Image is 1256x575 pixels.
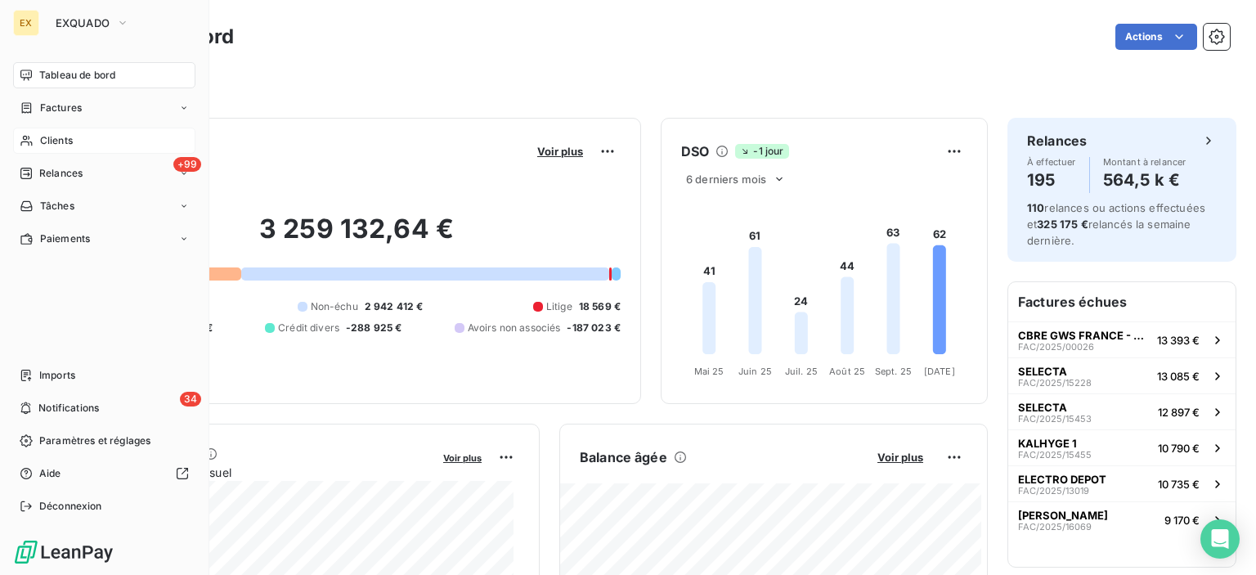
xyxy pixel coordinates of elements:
h4: 564,5 k € [1103,167,1186,193]
span: -1 jour [735,144,788,159]
span: Voir plus [537,145,583,158]
span: Factures [40,101,82,115]
button: SELECTAFAC/2025/1522813 085 € [1008,357,1236,393]
tspan: Juin 25 [738,366,772,377]
tspan: Août 25 [829,366,865,377]
button: Voir plus [438,450,487,465]
span: Litige [546,299,572,314]
h6: Balance âgée [580,447,667,467]
div: Open Intercom Messenger [1200,519,1240,559]
tspan: [DATE] [924,366,955,377]
button: CBRE GWS FRANCE - COURBEVOIEFAC/2025/0002613 393 € [1008,321,1236,357]
span: FAC/2025/15228 [1018,378,1092,388]
div: EX [13,10,39,36]
span: 110 [1027,201,1044,214]
span: 13 393 € [1157,334,1200,347]
span: [PERSON_NAME] [1018,509,1108,522]
tspan: Juil. 25 [785,366,818,377]
button: SELECTAFAC/2025/1545312 897 € [1008,393,1236,429]
button: Voir plus [532,144,588,159]
span: 2 942 412 € [365,299,424,314]
span: FAC/2025/13019 [1018,486,1089,496]
span: FAC/2025/00026 [1018,342,1094,352]
span: EXQUADO [56,16,110,29]
span: Clients [40,133,73,148]
span: Tâches [40,199,74,213]
button: Actions [1115,24,1197,50]
span: Aide [39,466,61,481]
span: 325 175 € [1037,218,1088,231]
h6: DSO [681,142,709,161]
span: Tableau de bord [39,68,115,83]
tspan: Mai 25 [694,366,724,377]
span: SELECTA [1018,365,1067,378]
span: relances ou actions effectuées et relancés la semaine dernière. [1027,201,1205,247]
button: [PERSON_NAME]FAC/2025/160699 170 € [1008,501,1236,537]
span: 10 735 € [1158,478,1200,491]
span: 34 [180,392,201,407]
span: 6 derniers mois [686,173,766,186]
span: Relances [39,166,83,181]
span: +99 [173,157,201,172]
span: -187 023 € [567,321,621,335]
span: Chiffre d'affaires mensuel [92,464,432,481]
span: FAC/2025/15455 [1018,450,1092,460]
span: 18 569 € [579,299,621,314]
span: FAC/2025/15453 [1018,414,1092,424]
span: Imports [39,368,75,383]
span: Voir plus [877,451,923,464]
span: Voir plus [443,452,482,464]
span: CBRE GWS FRANCE - COURBEVOIE [1018,329,1151,342]
span: FAC/2025/16069 [1018,522,1092,532]
a: Aide [13,460,195,487]
h6: Factures échues [1008,282,1236,321]
span: Déconnexion [39,499,102,514]
span: 9 170 € [1164,514,1200,527]
span: Montant à relancer [1103,157,1186,167]
button: Voir plus [872,450,928,465]
h4: 195 [1027,167,1076,193]
span: Non-échu [311,299,358,314]
span: KALHYGE 1 [1018,437,1077,450]
span: 12 897 € [1158,406,1200,419]
span: SELECTA [1018,401,1067,414]
span: Avoirs non associés [468,321,561,335]
span: Paiements [40,231,90,246]
button: ELECTRO DEPOTFAC/2025/1301910 735 € [1008,465,1236,501]
span: -288 925 € [346,321,402,335]
span: 10 790 € [1158,442,1200,455]
button: KALHYGE 1FAC/2025/1545510 790 € [1008,429,1236,465]
tspan: Sept. 25 [875,366,912,377]
span: Notifications [38,401,99,416]
h6: Relances [1027,131,1087,150]
span: 13 085 € [1157,370,1200,383]
span: ELECTRO DEPOT [1018,473,1106,486]
span: Crédit divers [278,321,339,335]
h2: 3 259 132,64 € [92,213,621,262]
img: Logo LeanPay [13,539,114,565]
span: À effectuer [1027,157,1076,167]
span: Paramètres et réglages [39,433,150,448]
